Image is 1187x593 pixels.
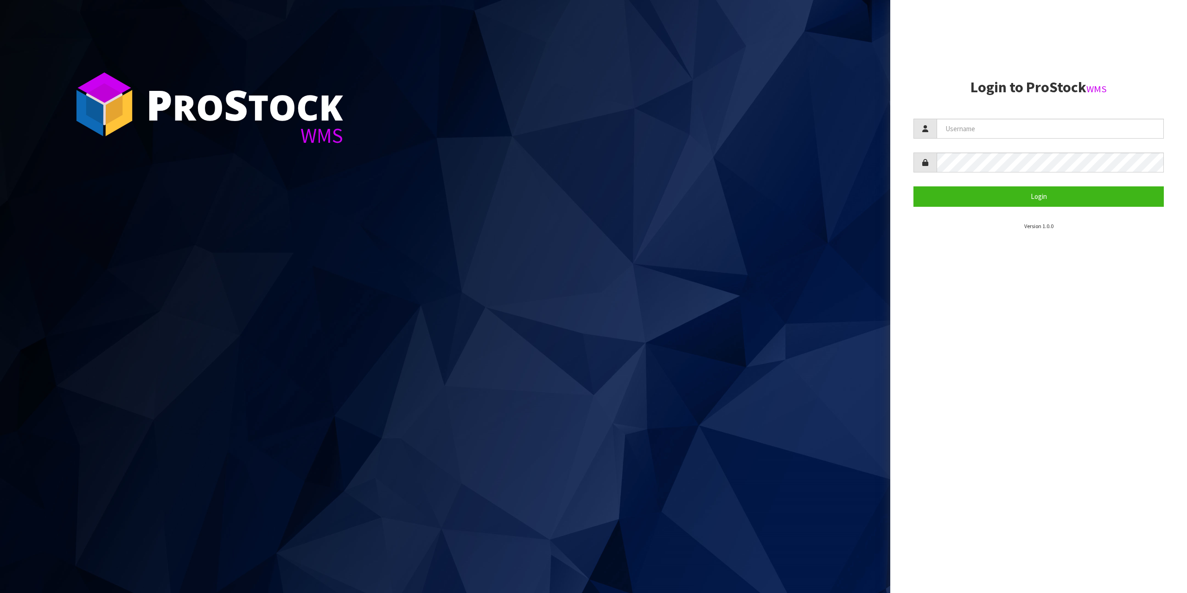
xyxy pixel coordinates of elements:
input: Username [937,119,1164,139]
div: WMS [146,125,343,146]
small: WMS [1086,83,1107,95]
img: ProStock Cube [70,70,139,139]
h2: Login to ProStock [913,79,1164,96]
span: S [224,76,248,133]
button: Login [913,186,1164,206]
div: ro tock [146,83,343,125]
span: P [146,76,172,133]
small: Version 1.0.0 [1024,223,1053,230]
